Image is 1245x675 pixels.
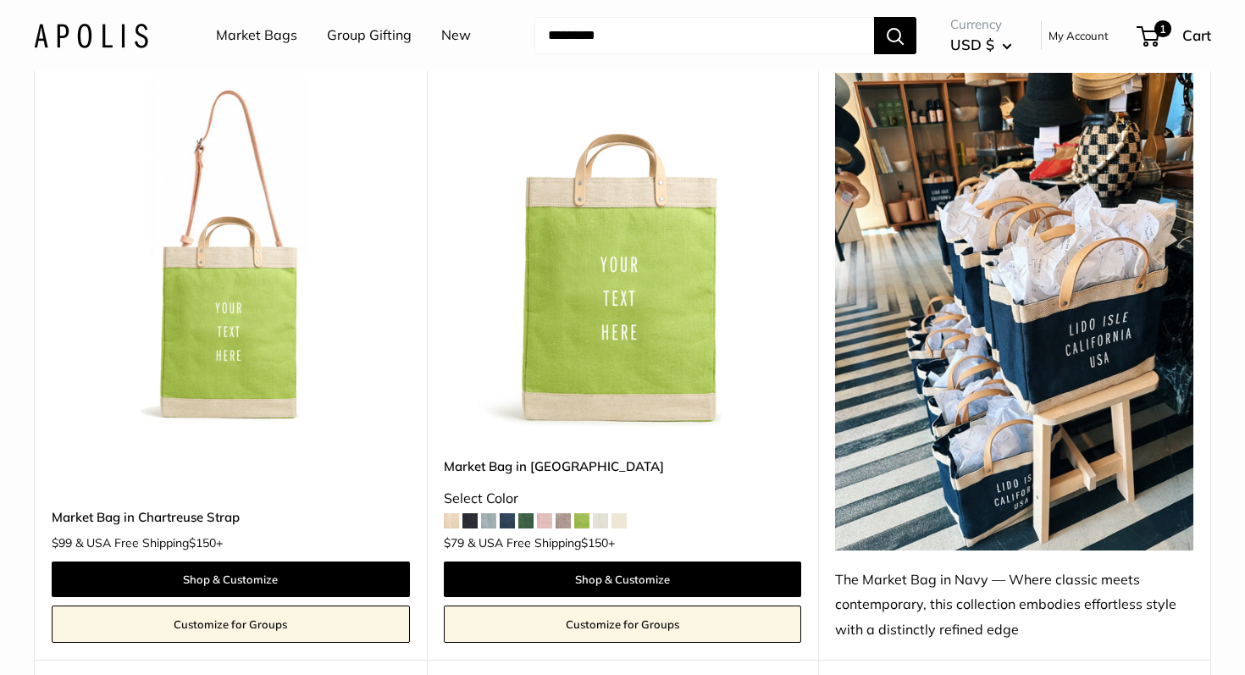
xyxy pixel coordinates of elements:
span: & USA Free Shipping + [75,537,223,549]
button: USD $ [950,31,1012,58]
a: Shop & Customize [444,562,802,597]
a: Market Bag in [GEOGRAPHIC_DATA] [444,456,802,476]
input: Search... [534,17,874,54]
span: $150 [581,535,608,551]
span: $150 [189,535,216,551]
a: Market Bag in ChartreuseMarket Bag in Chartreuse [444,73,802,431]
span: & USA Free Shipping + [468,537,615,549]
span: Currency [950,13,1012,36]
img: The Market Bag in Navy — Where classic meets contemporary, this collection embodies effortless st... [835,73,1193,551]
span: 1 [1154,20,1171,37]
img: Market Bag in Chartreuse Strap [52,73,410,431]
span: $99 [52,535,72,551]
button: Search [874,17,916,54]
span: $79 [444,535,464,551]
a: My Account [1049,25,1109,46]
div: The Market Bag in Navy — Where classic meets contemporary, this collection embodies effortless st... [835,567,1193,644]
a: Market Bag in Chartreuse Strap [52,507,410,527]
a: Market Bag in Chartreuse StrapMarket Bag in Chartreuse Strap [52,73,410,431]
img: Apolis [34,23,148,47]
span: Cart [1182,26,1211,44]
a: Market Bags [216,23,297,48]
a: Shop & Customize [52,562,410,597]
a: New [441,23,471,48]
span: USD $ [950,36,994,53]
img: Market Bag in Chartreuse [444,73,802,431]
a: 1 Cart [1138,22,1211,49]
a: Customize for Groups [444,606,802,643]
div: Select Color [444,486,802,512]
a: Customize for Groups [52,606,410,643]
iframe: Sign Up via Text for Offers [14,611,181,661]
a: Group Gifting [327,23,412,48]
